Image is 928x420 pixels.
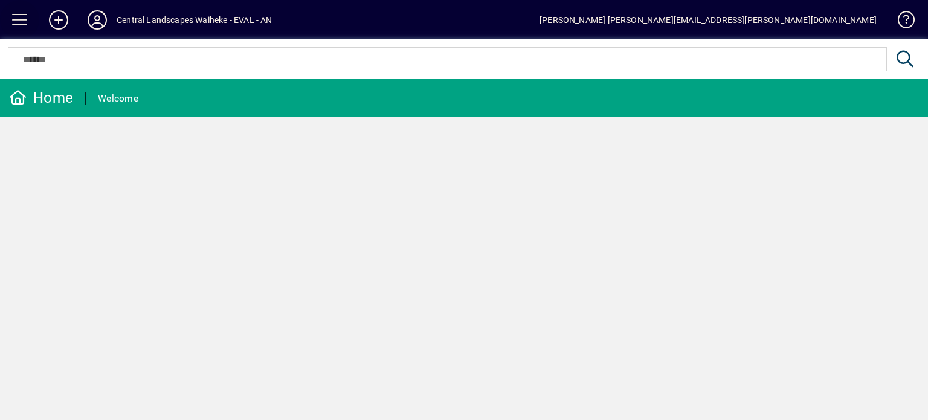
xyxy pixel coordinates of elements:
div: [PERSON_NAME] [PERSON_NAME][EMAIL_ADDRESS][PERSON_NAME][DOMAIN_NAME] [540,10,877,30]
div: Central Landscapes Waiheke - EVAL - AN [117,10,272,30]
button: Profile [78,9,117,31]
button: Add [39,9,78,31]
div: Home [9,88,73,108]
div: Welcome [98,89,138,108]
a: Knowledge Base [889,2,913,42]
